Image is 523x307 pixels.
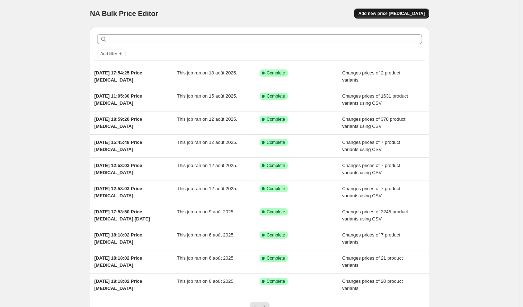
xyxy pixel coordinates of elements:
[342,232,401,245] span: Changes prices of 7 product variants
[177,186,237,191] span: This job ran on 12 août 2025.
[267,186,285,192] span: Complete
[177,116,237,122] span: This job ran on 12 août 2025.
[94,163,142,175] span: [DATE] 12:58:03 Price [MEDICAL_DATA]
[177,255,235,261] span: This job ran on 6 août 2025.
[342,163,401,175] span: Changes prices of 7 product variants using CSV
[94,93,142,106] span: [DATE] 11:05:30 Price [MEDICAL_DATA]
[342,70,401,83] span: Changes prices of 2 product variants
[342,116,406,129] span: Changes prices of 378 product variants using CSV
[177,163,237,168] span: This job ran on 12 août 2025.
[177,93,237,99] span: This job ran on 15 août 2025.
[267,232,285,238] span: Complete
[177,279,235,284] span: This job ran on 6 août 2025.
[267,93,285,99] span: Complete
[358,11,425,16] span: Add new price [MEDICAL_DATA]
[94,279,142,291] span: [DATE] 18:18:02 Price [MEDICAL_DATA]
[94,70,142,83] span: [DATE] 17:54:25 Price [MEDICAL_DATA]
[177,232,235,238] span: This job ran on 6 août 2025.
[177,70,237,76] span: This job ran on 18 août 2025.
[267,255,285,261] span: Complete
[267,163,285,168] span: Complete
[94,140,142,152] span: [DATE] 15:45:48 Price [MEDICAL_DATA]
[94,116,142,129] span: [DATE] 18:59:20 Price [MEDICAL_DATA]
[267,279,285,284] span: Complete
[342,93,408,106] span: Changes prices of 1631 product variants using CSV
[94,209,150,222] span: [DATE] 17:53:50 Price [MEDICAL_DATA] [DATE]
[94,255,142,268] span: [DATE] 18:18:02 Price [MEDICAL_DATA]
[342,209,408,222] span: Changes prices of 3245 product variants using CSV
[267,209,285,215] span: Complete
[94,232,142,245] span: [DATE] 18:18:02 Price [MEDICAL_DATA]
[354,9,429,19] button: Add new price [MEDICAL_DATA]
[100,51,117,57] span: Add filter
[342,255,403,268] span: Changes prices of 21 product variants
[267,116,285,122] span: Complete
[177,140,237,145] span: This job ran on 12 août 2025.
[94,186,142,198] span: [DATE] 12:58:03 Price [MEDICAL_DATA]
[90,10,158,17] span: NA Bulk Price Editor
[342,186,401,198] span: Changes prices of 7 product variants using CSV
[97,50,126,58] button: Add filter
[177,209,235,214] span: This job ran on 9 août 2025.
[342,279,403,291] span: Changes prices of 20 product variants
[267,70,285,76] span: Complete
[267,140,285,145] span: Complete
[342,140,401,152] span: Changes prices of 7 product variants using CSV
